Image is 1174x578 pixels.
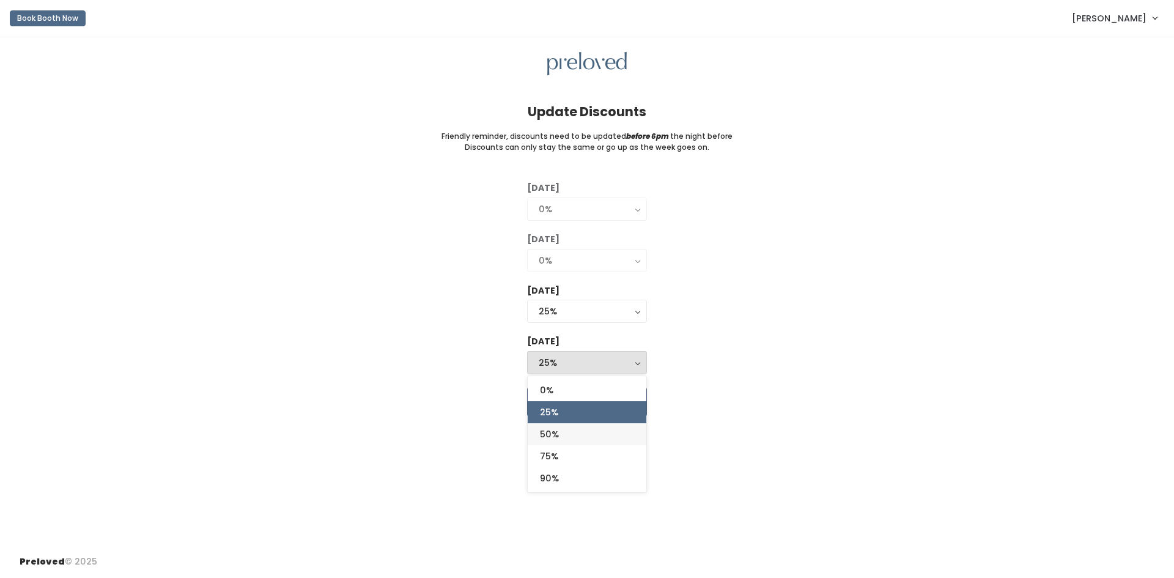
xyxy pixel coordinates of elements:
[527,351,647,374] button: 25%
[527,233,559,246] label: [DATE]
[540,406,558,419] span: 25%
[547,52,627,76] img: preloved logo
[20,546,97,568] div: © 2025
[540,383,553,397] span: 0%
[465,142,709,153] small: Discounts can only stay the same or go up as the week goes on.
[527,182,559,195] label: [DATE]
[527,335,559,348] label: [DATE]
[540,428,559,441] span: 50%
[539,202,635,216] div: 0%
[527,284,559,297] label: [DATE]
[527,198,647,221] button: 0%
[540,472,559,485] span: 90%
[539,305,635,318] div: 25%
[10,10,86,26] button: Book Booth Now
[539,254,635,267] div: 0%
[1060,5,1169,31] a: [PERSON_NAME]
[528,105,646,119] h4: Update Discounts
[540,450,558,463] span: 75%
[527,249,647,272] button: 0%
[20,555,65,568] span: Preloved
[1072,12,1146,25] span: [PERSON_NAME]
[10,5,86,32] a: Book Booth Now
[626,131,669,141] i: before 6pm
[527,300,647,323] button: 25%
[539,356,635,369] div: 25%
[441,131,733,142] small: Friendly reminder, discounts need to be updated the night before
